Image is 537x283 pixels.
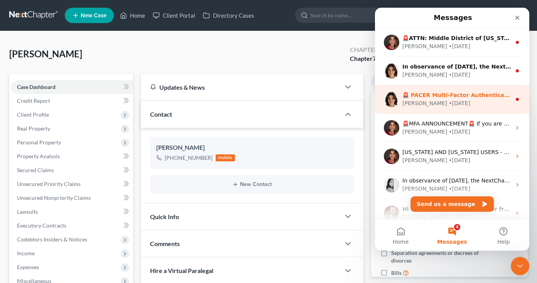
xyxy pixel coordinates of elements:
a: Secured Claims [11,163,133,177]
img: Profile image for Emma [9,55,24,71]
span: Executory Contracts [17,222,66,229]
div: • [DATE] [74,120,95,128]
a: Directory Cases [199,8,258,22]
div: Updates & News [150,83,331,91]
span: Unsecured Priority Claims [17,181,81,187]
a: Lawsuits [11,205,133,219]
span: Lawsuits [17,208,38,215]
div: • [DATE] [74,63,95,71]
a: Credit Report [11,94,133,108]
span: Codebtors Insiders & Notices [17,236,87,243]
a: Docs [371,74,397,89]
img: Profile image for Emma [9,84,24,99]
span: Quick Info [150,213,179,220]
button: Help [103,212,154,243]
span: Real Property [17,125,50,132]
span: Expenses [17,264,39,270]
a: Unsecured Nonpriority Claims [11,191,133,205]
span: Help [122,231,135,237]
span: Credit Report [17,97,50,104]
span: Comments [150,240,180,247]
div: [PERSON_NAME] [27,149,72,157]
span: Secured Claims [17,167,54,173]
a: Property Analysis [11,149,133,163]
div: [PERSON_NAME] [27,35,72,43]
a: Home [116,8,149,22]
div: Chapter [350,45,378,54]
div: [PERSON_NAME] [27,120,72,128]
img: Profile image for James [9,198,24,213]
span: 7 [373,55,376,62]
div: • [DATE] [74,177,95,185]
button: Send us a message [35,189,119,204]
a: Client Portal [149,8,199,22]
input: Search by name... [311,8,381,22]
a: Case Dashboard [11,80,133,94]
div: mobile [216,154,235,161]
span: Home [18,231,34,237]
div: [PHONE_NUMBER] [165,154,213,162]
img: Profile image for Katie [9,141,24,156]
span: Income [17,250,35,256]
span: [PERSON_NAME] [9,48,82,59]
iframe: Intercom live chat [511,257,529,275]
div: • [DATE] [74,149,95,157]
span: Bills [391,269,402,277]
button: Messages [51,212,103,243]
div: Chapter [350,54,378,63]
div: [PERSON_NAME] [156,143,348,152]
div: [PERSON_NAME] [27,63,72,71]
div: • [DATE] [74,206,95,214]
span: Unsecured Nonpriority Claims [17,194,91,201]
span: Hire a Virtual Paralegal [150,267,213,274]
span: Client Profile [17,111,49,118]
div: • [DATE] [74,35,95,43]
a: Unsecured Priority Claims [11,177,133,191]
button: New Contact [156,181,348,188]
div: • [DATE] [74,92,95,100]
span: Case Dashboard [17,84,56,90]
div: [PERSON_NAME] [27,92,72,100]
span: Contact [150,111,172,118]
img: Profile image for Lindsey [9,169,24,185]
span: Property Analysis [17,153,60,159]
iframe: Intercom live chat [375,8,529,251]
div: [PERSON_NAME] [27,206,72,214]
img: Profile image for Katie [9,112,24,128]
span: Separation agreements or decrees of divorces [391,249,482,265]
a: Executory Contracts [11,219,133,233]
span: Personal Property [17,139,61,146]
span: New Case [81,13,106,18]
span: Messages [62,231,92,237]
div: [PERSON_NAME] [27,177,72,185]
